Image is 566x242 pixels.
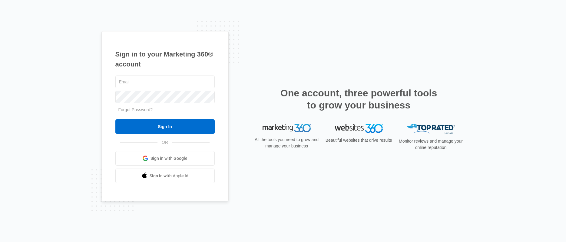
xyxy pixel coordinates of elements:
[151,155,187,162] span: Sign in with Google
[115,169,215,183] a: Sign in with Apple Id
[263,124,311,132] img: Marketing 360
[253,137,321,149] p: All the tools you need to grow and manage your business
[118,107,153,112] a: Forgot Password?
[157,139,172,146] span: OR
[397,138,465,151] p: Monitor reviews and manage your online reputation
[407,124,455,134] img: Top Rated Local
[335,124,383,133] img: Websites 360
[115,119,215,134] input: Sign In
[325,137,393,144] p: Beautiful websites that drive results
[150,173,188,179] span: Sign in with Apple Id
[115,49,215,69] h1: Sign in to your Marketing 360® account
[115,76,215,88] input: Email
[279,87,439,111] h2: One account, three powerful tools to grow your business
[115,151,215,166] a: Sign in with Google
